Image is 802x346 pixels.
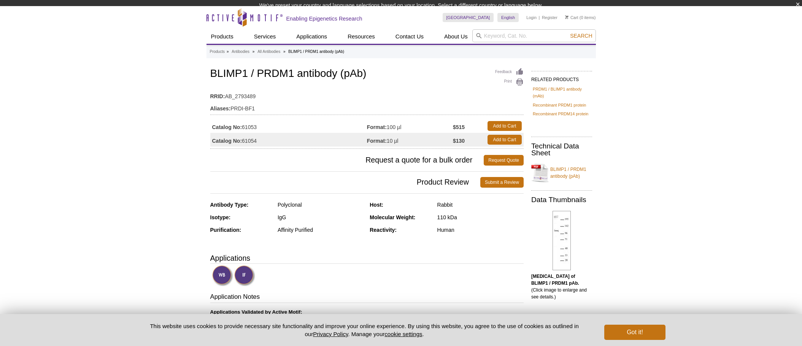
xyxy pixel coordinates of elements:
a: Contact Us [391,29,428,44]
a: Register [542,15,557,20]
td: 100 µl [367,119,453,133]
a: Applications [292,29,332,44]
a: Privacy Policy [313,331,348,337]
strong: Host: [370,202,383,208]
a: Add to Cart [488,121,522,131]
span: Product Review [210,177,480,188]
a: BLIMP1 / PRDM1 antibody (pAb) [531,161,592,184]
div: IgG [278,214,364,221]
b: [MEDICAL_DATA] of BLIMP1 / PRDM1 pAb. [531,274,579,286]
strong: Format: [367,124,387,131]
div: 110 kDa [437,214,524,221]
td: 10 µl [367,133,453,147]
strong: Aliases: [210,105,231,112]
h2: Data Thumbnails [531,196,592,203]
a: Resources [343,29,380,44]
strong: Isotype: [210,214,231,220]
button: cookie settings [384,331,422,337]
img: Western Blot Validated [212,265,233,286]
input: Keyword, Cat. No. [472,29,596,42]
strong: RRID: [210,93,225,100]
img: Your Cart [565,15,569,19]
strong: $130 [453,137,465,144]
a: Login [526,15,537,20]
button: Got it! [604,325,665,340]
strong: Molecular Weight: [370,214,415,220]
li: » [253,49,255,54]
h3: Application Notes [210,292,524,303]
img: Change Here [437,6,457,24]
td: AB_2793489 [210,88,524,100]
img: BLIMP1 / PRDM1 antibody (pAb) tested by Western blot. [553,211,571,270]
a: All Antibodies [257,48,280,55]
a: Products [210,48,225,55]
strong: Format: [367,137,387,144]
p: (Click image to enlarge and see details.) [531,273,592,300]
div: Polyclonal [278,201,364,208]
img: Immunofluorescence Validated [234,265,255,286]
h2: Technical Data Sheet [531,143,592,156]
a: Print [495,78,524,86]
h2: RELATED PRODUCTS [531,71,592,85]
h3: Applications [210,252,524,264]
td: 61053 [210,119,367,133]
li: (0 items) [565,13,596,22]
li: | [539,13,540,22]
span: Request a quote for a bulk order [210,155,484,166]
a: About Us [440,29,472,44]
a: [GEOGRAPHIC_DATA] [443,13,494,22]
strong: Purification: [210,227,241,233]
div: Rabbit [437,201,524,208]
li: » [283,49,286,54]
a: Request Quote [484,155,524,166]
li: » [227,49,229,54]
a: Feedback [495,68,524,76]
a: Cart [565,15,578,20]
strong: Catalog No: [212,124,242,131]
div: Affinity Purified [278,226,364,233]
p: This website uses cookies to provide necessary site functionality and improve your online experie... [137,322,592,338]
td: PRDI-BF1 [210,100,524,113]
a: Antibodies [232,48,249,55]
a: English [497,13,519,22]
a: Submit a Review [480,177,524,188]
h1: BLIMP1 / PRDM1 antibody (pAb) [210,68,524,81]
span: Search [570,33,592,39]
a: Products [206,29,238,44]
p: 1:500 - 1:1,000 dilution [210,309,524,322]
a: Services [249,29,281,44]
strong: Antibody Type: [210,202,249,208]
a: Recombinant PRDM1 protein [533,102,586,108]
h2: Enabling Epigenetics Research [286,15,362,22]
strong: Reactivity: [370,227,397,233]
a: Recombinant PRDM14 protein [533,110,588,117]
div: Human [437,226,524,233]
strong: $515 [453,124,465,131]
td: 61054 [210,133,367,147]
a: Add to Cart [488,135,522,145]
strong: Catalog No: [212,137,242,144]
li: BLIMP1 / PRDM1 antibody (pAb) [288,49,344,54]
button: Search [568,32,594,39]
b: Applications Validated by Active Motif: [210,309,302,315]
a: PRDM1 / BLIMP1 antibody (mAb) [533,86,591,99]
